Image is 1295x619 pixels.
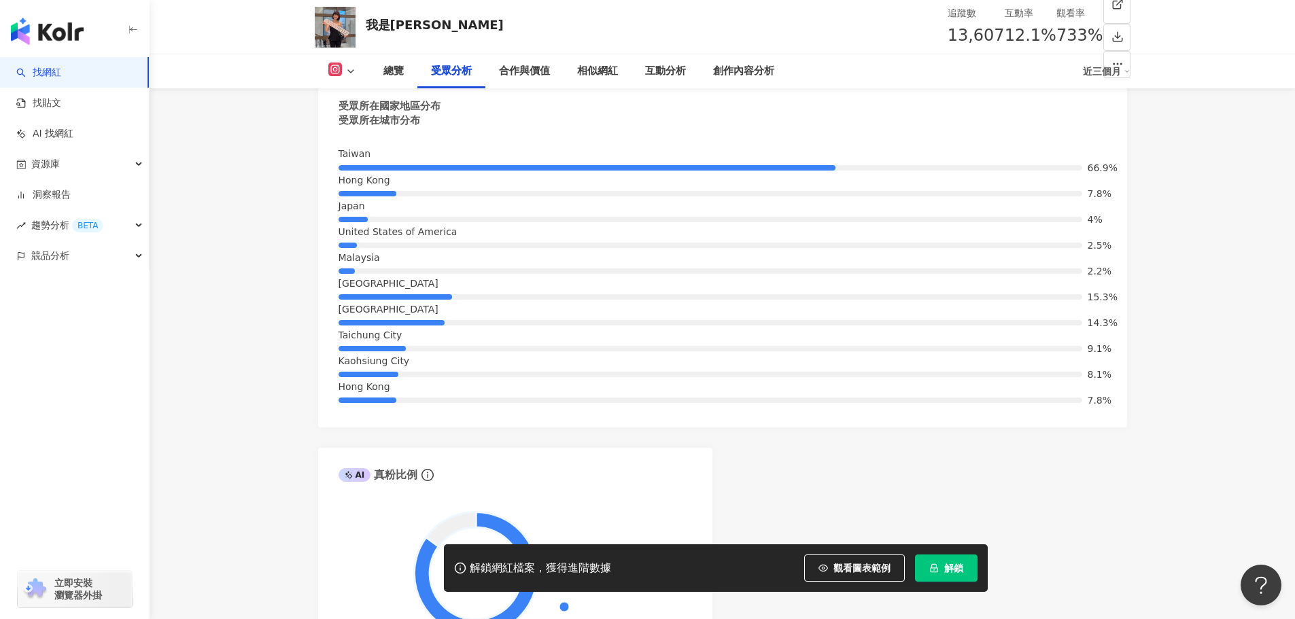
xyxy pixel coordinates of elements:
div: Malaysia [339,252,1107,263]
span: 資源庫 [31,149,60,179]
a: AI 找網紅 [16,127,73,141]
div: [GEOGRAPHIC_DATA] [339,304,1107,315]
img: KOL Avatar [315,7,356,48]
div: 追蹤數 [948,5,1005,20]
div: 互動分析 [645,63,686,79]
span: 立即安裝 瀏覽器外掛 [54,577,102,601]
span: 競品分析 [31,241,69,271]
button: 觀看圖表範例 [804,554,905,582]
span: 9.1% [1088,344,1107,353]
div: 近三個月 [1083,60,1130,82]
div: United States of America [339,226,1107,237]
div: 創作內容分析 [713,63,774,79]
div: 總覽 [383,63,404,79]
div: 觀看率 [1056,5,1103,20]
span: 7.8% [1088,395,1107,405]
a: search找網紅 [16,66,61,79]
span: lock [929,563,939,573]
div: 受眾所在國家地區分布 [339,99,441,113]
div: 受眾分析 [431,63,472,79]
img: logo [11,18,84,45]
div: 真粉比例 [339,467,418,482]
div: Taiwan [339,148,1107,159]
div: 相似網紅 [577,63,618,79]
span: 2.2% [1088,266,1107,276]
span: 解鎖 [944,563,963,573]
div: BETA [72,219,103,232]
a: 洞察報告 [16,188,71,202]
span: 8.1% [1088,370,1107,379]
div: Hong Kong [339,175,1107,185]
span: 66.9% [1088,163,1107,173]
span: rise [16,221,26,230]
div: Hong Kong [339,381,1107,392]
div: Kaohsiung City [339,355,1107,366]
div: AI [339,468,371,482]
div: Taichung City [339,330,1107,340]
div: 解鎖網紅檔案，獲得進階數據 [470,561,611,576]
span: 4% [1088,215,1107,224]
div: Japan [339,200,1107,211]
a: chrome extension立即安裝 瀏覽器外掛 [18,571,132,607]
div: 互動率 [1005,5,1056,20]
span: 14.3% [1088,318,1107,328]
img: chrome extension [22,578,48,600]
span: info-circle [419,467,436,483]
a: 找貼文 [16,96,61,110]
span: 2.5% [1088,241,1107,250]
div: [GEOGRAPHIC_DATA] [339,278,1107,289]
span: 7.8% [1088,189,1107,198]
button: 解鎖 [915,554,978,582]
span: 15.3% [1088,292,1107,302]
div: 合作與價值 [499,63,550,79]
div: 我是[PERSON_NAME] [366,16,504,33]
span: 觀看圖表範例 [833,563,891,573]
span: 12.1% [1005,23,1056,49]
span: 趨勢分析 [31,210,103,241]
span: 733% [1056,23,1103,49]
span: 13,607 [948,26,1005,45]
div: 受眾所在城市分布 [339,113,420,128]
